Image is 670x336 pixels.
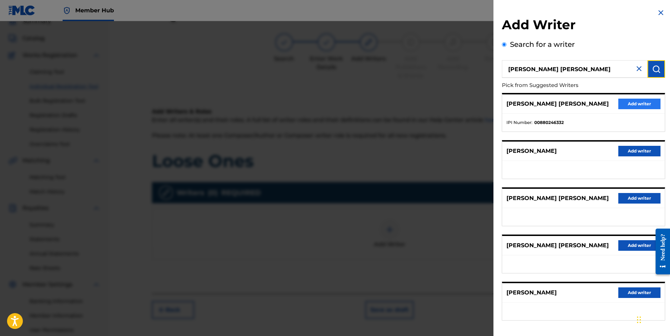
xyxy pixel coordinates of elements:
h2: Add Writer [502,17,665,35]
img: Top Rightsholder [63,6,71,15]
img: close [635,64,643,73]
img: MLC Logo [8,5,36,15]
p: [PERSON_NAME] [506,147,557,155]
p: [PERSON_NAME] [PERSON_NAME] [506,100,609,108]
span: Member Hub [75,6,114,14]
p: [PERSON_NAME] [506,288,557,297]
p: [PERSON_NAME] [PERSON_NAME] [506,194,609,203]
button: Add writer [618,146,661,156]
input: Search writer's name or IPI Number [502,60,647,78]
button: Add writer [618,240,661,251]
span: IPI Number : [506,119,532,126]
iframe: Resource Center [650,223,670,280]
button: Add writer [618,99,661,109]
label: Search for a writer [510,40,575,49]
p: [PERSON_NAME] [PERSON_NAME] [506,241,609,250]
strong: 00880246332 [534,119,564,126]
p: Pick from Suggested Writers [502,78,625,93]
button: Add writer [618,193,661,204]
button: Add writer [618,287,661,298]
div: Drag [637,309,641,330]
img: Search Works [652,65,661,73]
iframe: Chat Widget [635,302,670,336]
